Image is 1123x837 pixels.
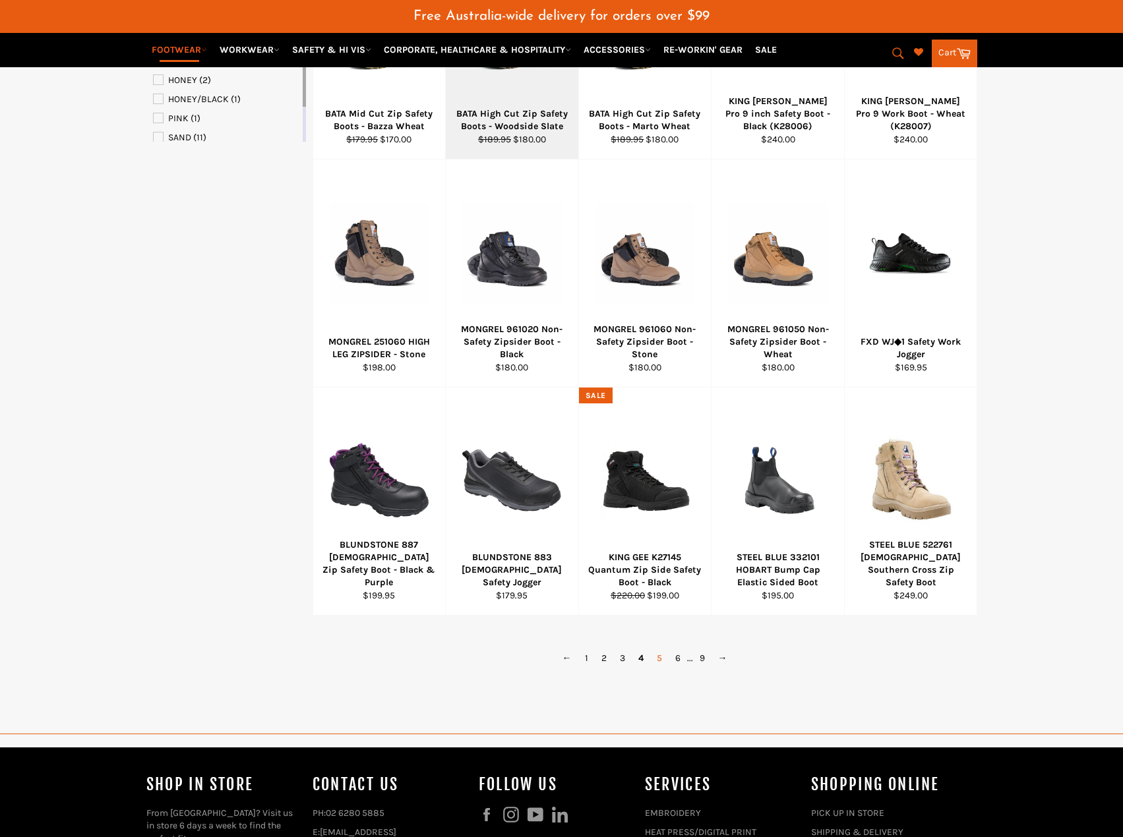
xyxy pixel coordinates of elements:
a: SAFETY & HI VIS [287,38,377,61]
a: PICK UP IN STORE [811,807,884,819]
span: (2) [199,74,211,86]
a: Cart [932,40,977,67]
span: PINK [168,113,189,124]
a: SAND [153,130,300,145]
a: 3 [613,649,632,668]
div: MONGREL 961060 Non-Safety Zipsider Boot - Stone [587,323,703,361]
span: SAND [168,132,191,143]
a: STEEL BLUE 522761 Ladies Southern Cross Zip Safety BootSTEEL BLUE 522761 [DEMOGRAPHIC_DATA] South... [844,388,977,616]
a: KING GEE K27145 Quantum Zip Side Safety Boot - BlackKING GEE K27145 Quantum Zip Side Safety Boot ... [578,388,712,616]
a: HONEY/BLACK [153,92,300,107]
h4: services [645,774,798,795]
div: KING GEE K27145 Quantum Zip Side Safety Boot - Black [587,551,703,589]
a: RE-WORKIN' GEAR [658,38,748,61]
a: EMBROIDERY [645,807,701,819]
div: BATA High Cut Zip Safety Boots - Woodside Slate [454,107,570,133]
a: 02 6280 5885 [326,807,384,819]
a: PINK [153,111,300,126]
div: KING [PERSON_NAME] Pro 9 Work Boot - Wheat (K28007) [853,95,969,133]
span: ... [687,652,693,664]
a: BLUNDSTONE 887 Ladies Zip Safety Boot - Black & PurpleBLUNDSTONE 887 [DEMOGRAPHIC_DATA] Zip Safet... [313,388,446,616]
div: FXD WJ◆1 Safety Work Jogger [853,335,969,361]
div: BATA High Cut Zip Safety Boots - Marto Wheat [587,107,703,133]
a: MONGREL 961020 Non-Safety Zipsider Boot - BlackMONGREL 961020 Non-Safety Zipsider Boot - Black$18... [445,159,578,388]
a: FXD WJ◆1 Safety Work JoggerFXD WJ◆1 Safety Work Jogger$169.95 [844,159,977,388]
span: 4 [632,649,650,668]
div: BLUNDSTONE 887 [DEMOGRAPHIC_DATA] Zip Safety Boot - Black & Purple [321,538,437,589]
h4: Contact Us [313,774,466,795]
a: 9 [693,649,712,668]
span: HONEY [168,74,197,86]
h4: Shop In Store [146,774,299,795]
a: MONGREL 961060 Non-Safety Zipsider Boot - StoneMONGREL 961060 Non-Safety Zipsider Boot - Stone$18... [578,159,712,388]
div: STEEL BLUE 522761 [DEMOGRAPHIC_DATA] Southern Cross Zip Safety Boot [853,538,969,589]
a: ACCESSORIES [578,38,656,61]
a: WORKWEAR [214,38,285,61]
a: MONGREL 961050 Non-Safety Zipsider Boot - WheatMONGREL 961050 Non-Safety Zipsider Boot - Wheat$18... [711,159,844,388]
div: MONGREL 251060 HIGH LEG ZIPSIDER - Stone [321,335,437,361]
span: (1) [191,113,200,124]
h4: SHOPPING ONLINE [811,774,964,795]
span: (11) [193,132,206,143]
a: 1 [578,649,595,668]
a: SALE [750,38,782,61]
a: 6 [669,649,687,668]
a: HONEY [153,73,300,88]
h4: Follow us [479,774,632,795]
p: PH: [313,807,466,819]
a: ← [556,649,578,668]
div: BATA Mid Cut Zip Safety Boots - Bazza Wheat [321,107,437,133]
a: BLUNDSTONE 883 Ladies Safety JoggerBLUNDSTONE 883 [DEMOGRAPHIC_DATA] Safety Jogger$179.95 [445,388,578,616]
a: STEEL BLUE 332101 HOBART Bump Cap Elastic Sided BootSTEEL BLUE 332101 HOBART Bump Cap Elastic Sid... [711,388,844,616]
div: MONGREL 961020 Non-Safety Zipsider Boot - Black [454,323,570,361]
a: CORPORATE, HEALTHCARE & HOSPITALITY [379,38,576,61]
div: MONGREL 961050 Non-Safety Zipsider Boot - Wheat [720,323,836,361]
a: MONGREL 251060 HIGH LEG ZIPSIDER - StoneMONGREL 251060 HIGH LEG ZIPSIDER - Stone$198.00 [313,159,446,388]
a: FOOTWEAR [146,38,212,61]
a: 2 [595,649,613,668]
div: KING [PERSON_NAME] Pro 9 inch Safety Boot - Black (K28006) [720,95,836,133]
span: Free Australia-wide delivery for orders over $99 [413,9,710,23]
span: HONEY/BLACK [168,94,229,105]
span: (1) [231,94,241,105]
div: STEEL BLUE 332101 HOBART Bump Cap Elastic Sided Boot [720,551,836,589]
a: 5 [650,649,669,668]
a: → [712,649,734,668]
div: BLUNDSTONE 883 [DEMOGRAPHIC_DATA] Safety Jogger [454,551,570,589]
